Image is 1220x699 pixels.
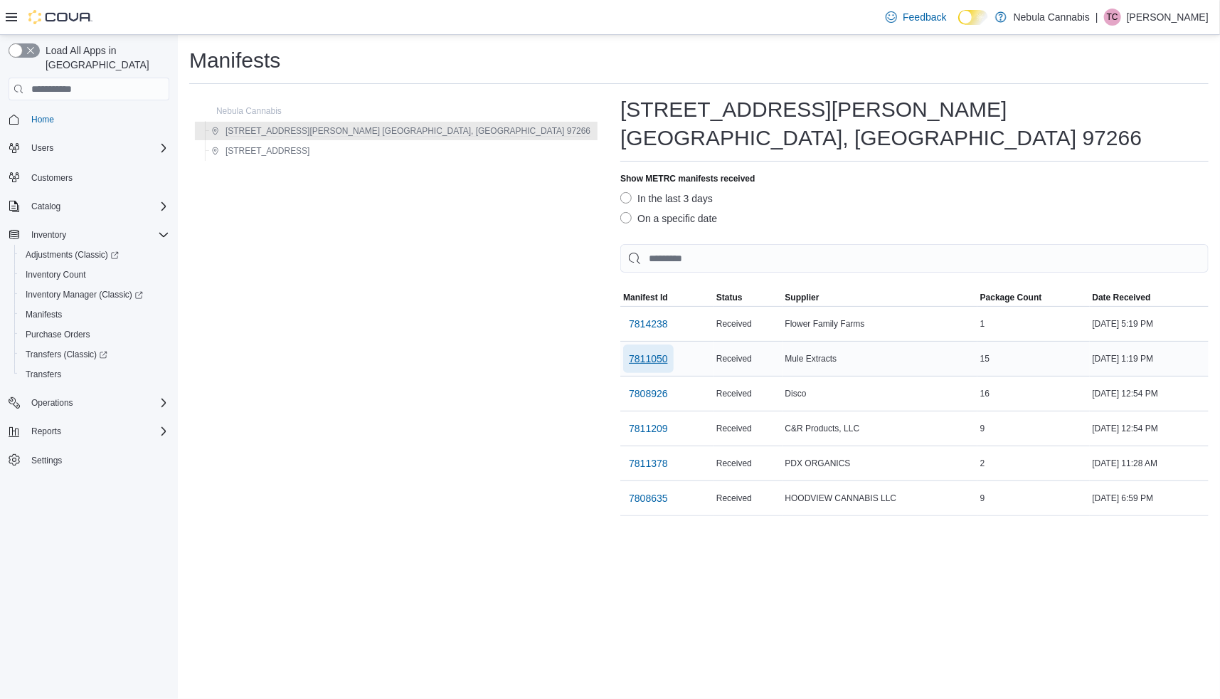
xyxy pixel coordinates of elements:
a: Transfers (Classic) [20,346,113,363]
span: 7811050 [629,352,668,366]
a: Inventory Count [20,266,92,283]
button: [STREET_ADDRESS] [206,142,316,159]
span: 7811209 [629,421,668,436]
span: [STREET_ADDRESS][PERSON_NAME] [GEOGRAPHIC_DATA], [GEOGRAPHIC_DATA] 97266 [226,125,590,137]
div: [DATE] 1:19 PM [1090,350,1209,367]
span: 2 [980,458,985,469]
a: Transfers [20,366,67,383]
span: Inventory [26,226,169,243]
span: Mule Extracts [785,353,837,364]
button: Operations [3,393,175,413]
span: Load All Apps in [GEOGRAPHIC_DATA] [40,43,169,72]
span: 7808926 [629,387,668,401]
span: 7808635 [629,491,668,505]
span: Adjustments (Classic) [20,246,169,263]
span: Manifests [20,306,169,323]
span: Nebula Cannabis [216,105,282,117]
div: [DATE] 11:28 AM [1090,455,1209,472]
button: 7808926 [623,379,674,408]
a: Transfers (Classic) [14,345,175,364]
button: Settings [3,450,175,471]
span: Customers [31,172,73,184]
div: [DATE] 6:59 PM [1090,490,1209,507]
span: PDX ORGANICS [785,458,851,469]
span: Received [716,423,752,434]
button: Reports [26,423,67,440]
button: Catalog [3,196,175,216]
span: Transfers [26,369,61,380]
span: Purchase Orders [26,329,90,340]
p: [PERSON_NAME] [1127,9,1209,26]
span: [STREET_ADDRESS] [226,145,310,157]
div: [DATE] 5:19 PM [1090,315,1209,332]
a: Adjustments (Classic) [14,245,175,265]
span: Operations [26,394,169,411]
div: [DATE] 12:54 PM [1090,385,1209,402]
button: 7814238 [623,310,674,338]
button: Inventory Count [14,265,175,285]
span: Received [716,353,752,364]
button: Inventory [26,226,72,243]
span: Inventory Manager (Classic) [26,289,143,300]
button: Nebula Cannabis [196,103,287,120]
button: Inventory [3,225,175,245]
span: Received [716,493,752,504]
span: Inventory Count [20,266,169,283]
span: Home [31,114,54,125]
h1: [STREET_ADDRESS][PERSON_NAME] [GEOGRAPHIC_DATA], [GEOGRAPHIC_DATA] 97266 [620,95,1209,152]
button: 7811378 [623,449,674,478]
span: Reports [31,426,61,437]
span: Disco [785,388,807,399]
span: Users [26,140,169,157]
span: 7814238 [629,317,668,331]
span: Supplier [785,292,819,303]
span: Transfers (Classic) [26,349,107,360]
button: Users [3,138,175,158]
label: In the last 3 days [620,190,713,207]
span: Received [716,318,752,330]
p: | [1096,9,1098,26]
span: Settings [31,455,62,466]
span: Settings [26,451,169,469]
span: 9 [980,423,985,434]
button: Operations [26,394,79,411]
span: Date Received [1093,292,1151,303]
a: Customers [26,169,78,186]
h1: Manifests [189,46,280,75]
button: Reports [3,421,175,441]
label: Show METRC manifests received [620,173,755,184]
span: Customers [26,168,169,186]
span: Inventory [31,229,66,241]
img: Cova [28,10,92,24]
button: 7811209 [623,414,674,443]
p: Nebula Cannabis [1014,9,1090,26]
a: Manifests [20,306,68,323]
input: Dark Mode [958,10,988,25]
button: 7808635 [623,484,674,513]
span: Package Count [980,292,1042,303]
button: Manifests [14,305,175,325]
span: Transfers (Classic) [20,346,169,363]
label: On a specific date [620,210,717,227]
button: [STREET_ADDRESS][PERSON_NAME] [GEOGRAPHIC_DATA], [GEOGRAPHIC_DATA] 97266 [206,122,596,140]
button: Home [3,109,175,130]
span: 9 [980,493,985,504]
span: 16 [980,388,990,399]
span: HOODVIEW CANNABIS LLC [785,493,897,504]
button: 7811050 [623,345,674,373]
a: Feedback [880,3,952,31]
input: This is a search bar. As you type, the results lower in the page will automatically filter. [620,244,1209,273]
span: Flower Family Farms [785,318,865,330]
button: Purchase Orders [14,325,175,345]
button: Catalog [26,198,66,215]
span: Received [716,388,752,399]
span: Manifests [26,309,62,320]
a: Inventory Manager (Classic) [14,285,175,305]
span: C&R Products, LLC [785,423,860,434]
span: Users [31,142,53,154]
span: Transfers [20,366,169,383]
span: Home [26,110,169,128]
a: Purchase Orders [20,326,96,343]
span: Feedback [903,10,946,24]
span: Reports [26,423,169,440]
